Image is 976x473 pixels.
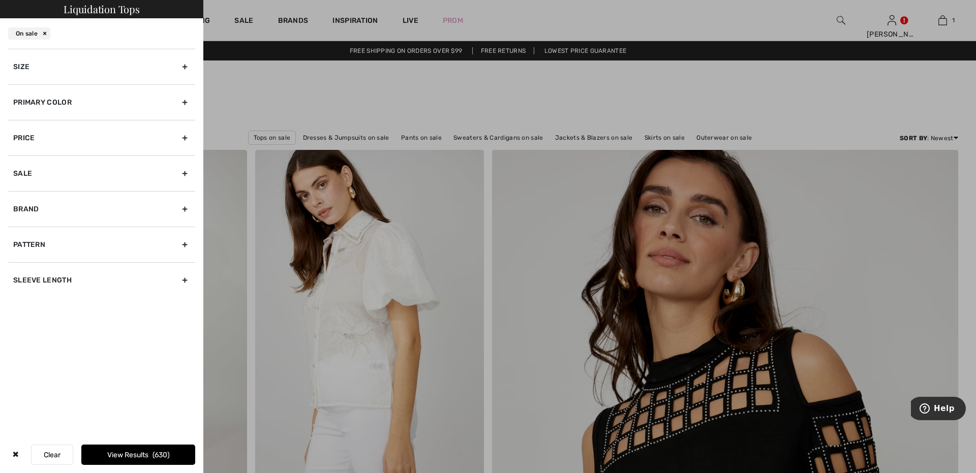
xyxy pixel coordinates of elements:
[911,397,966,422] iframe: Opens a widget where you can find more information
[8,191,195,227] div: Brand
[8,155,195,191] div: Sale
[152,451,170,459] span: 630
[8,49,195,84] div: Size
[8,27,50,40] div: On sale
[8,262,195,298] div: Sleeve length
[8,120,195,155] div: Price
[81,445,195,465] button: View Results630
[8,227,195,262] div: Pattern
[31,445,73,465] button: Clear
[8,84,195,120] div: Primary Color
[8,445,23,465] div: ✖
